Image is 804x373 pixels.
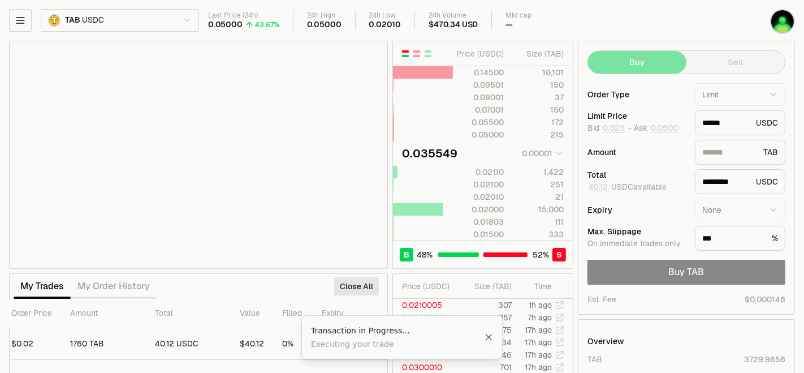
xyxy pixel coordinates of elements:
[459,311,512,324] td: 1057
[393,311,459,324] td: 0.0385900
[525,325,552,335] time: 17h ago
[587,123,632,134] span: Bid -
[401,49,410,58] button: Show Buy and Sell Orders
[453,92,504,103] div: 0.09001
[453,179,504,190] div: 0.02100
[513,67,564,78] div: 10,101
[453,129,504,140] div: 0.05000
[71,275,157,298] button: My Order History
[695,169,785,194] div: USDC
[525,337,552,348] time: 17h ago
[208,11,279,20] div: Last Price (24h)
[146,299,231,328] th: Total
[231,299,273,328] th: Value
[155,339,222,349] div: 40.12 USDC
[453,204,504,215] div: 0.02000
[402,281,458,292] div: Price ( USDC )
[459,299,512,311] td: 307
[334,277,379,295] button: Close All
[587,336,624,347] div: Overview
[311,338,485,350] div: Executing your trade
[453,216,504,228] div: 0.01803
[513,129,564,140] div: 215
[513,191,564,203] div: 21
[695,83,785,106] button: Limit
[505,11,531,20] div: Mkt cap
[513,229,564,240] div: 333
[417,249,433,260] span: 48 %
[587,112,686,120] div: Limit Price
[521,281,552,292] div: Time
[14,275,71,298] button: My Trades
[453,117,504,128] div: 0.05500
[208,20,243,30] div: 0.05000
[587,171,686,179] div: Total
[453,229,504,240] div: 0.01500
[695,110,785,135] div: USDC
[770,9,795,34] img: 3
[453,48,504,59] div: Price ( USDC )
[745,294,785,305] span: $0,000146
[485,333,493,342] button: Close
[453,166,504,178] div: 0.02110
[695,199,785,221] button: None
[513,92,564,103] div: 37
[453,191,504,203] div: 0.02010
[587,182,667,192] span: USDC available
[587,148,686,156] div: Amount
[453,67,504,78] div: 0.14500
[518,147,564,160] button: 0.00001
[412,49,421,58] button: Show Sell Orders Only
[529,300,552,310] time: 1h ago
[513,117,564,128] div: 172
[695,226,785,251] div: %
[587,91,686,98] div: Order Type
[313,299,389,328] th: Expiry
[513,166,564,178] div: 1,422
[404,249,409,260] span: B
[429,11,478,20] div: 24h Volume
[307,11,342,20] div: 24h High
[423,49,433,58] button: Show Buy Orders Only
[505,20,513,30] div: —
[587,206,686,214] div: Expiry
[255,20,279,29] div: 43.67%
[556,249,562,260] span: S
[468,281,512,292] div: Size ( TAB )
[429,20,478,30] div: $470.34 USD
[282,339,304,349] div: 0%
[587,294,616,305] div: Est. Fee
[453,79,504,91] div: 0.09501
[369,11,401,20] div: 24h Low
[10,41,387,268] iframe: Financial Chart
[61,299,146,328] th: Amount
[65,15,80,25] span: TAB
[11,338,33,349] span: $0.02
[273,299,313,328] th: Filled
[533,249,550,260] span: 52 %
[528,312,552,323] time: 7h ago
[307,20,342,30] div: 0.05000
[513,179,564,190] div: 251
[587,228,686,235] div: Max. Slippage
[695,140,785,165] div: TAB
[525,350,552,360] time: 17h ago
[393,299,459,311] td: 0.0210005
[513,48,564,59] div: Size ( TAB )
[744,354,785,365] div: 3729.9656
[369,20,401,30] div: 0.02010
[513,104,564,115] div: 150
[634,123,679,134] span: Ask
[587,354,602,365] div: TAB
[82,15,103,25] span: USDC
[2,299,61,328] th: Order Price
[453,104,504,115] div: 0.07001
[70,339,137,349] div: 1760 TAB
[513,79,564,91] div: 150
[525,362,552,372] time: 17h ago
[48,14,60,27] img: TAB.png
[513,204,564,215] div: 15,000
[311,325,485,336] div: Transaction in Progress...
[513,216,564,228] div: 111
[240,339,264,349] div: $40.12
